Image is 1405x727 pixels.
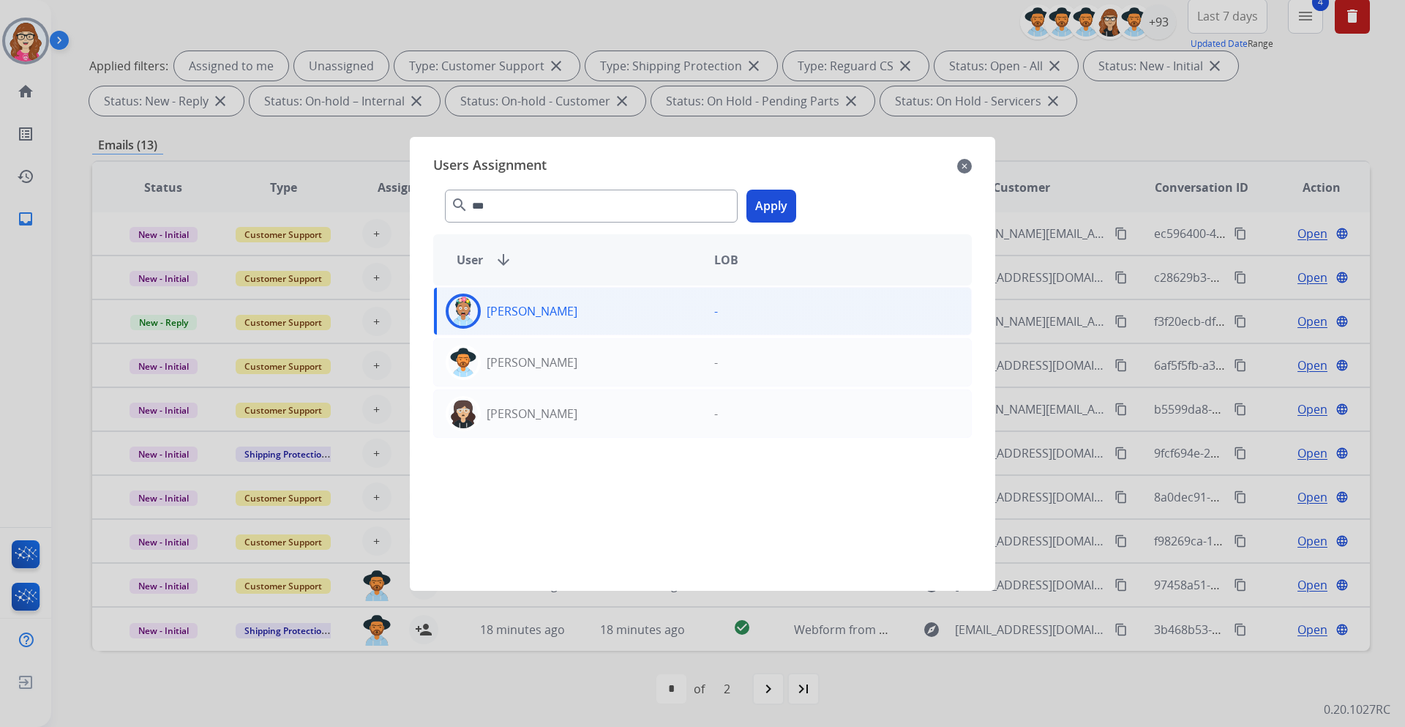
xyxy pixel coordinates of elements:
[714,405,718,422] p: -
[445,251,702,269] div: User
[714,354,718,371] p: -
[451,196,468,214] mat-icon: search
[714,302,718,320] p: -
[433,154,547,178] span: Users Assignment
[487,302,577,320] p: [PERSON_NAME]
[746,190,796,223] button: Apply
[714,251,738,269] span: LOB
[957,157,972,175] mat-icon: close
[487,354,577,371] p: [PERSON_NAME]
[487,405,577,422] p: [PERSON_NAME]
[495,251,512,269] mat-icon: arrow_downward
